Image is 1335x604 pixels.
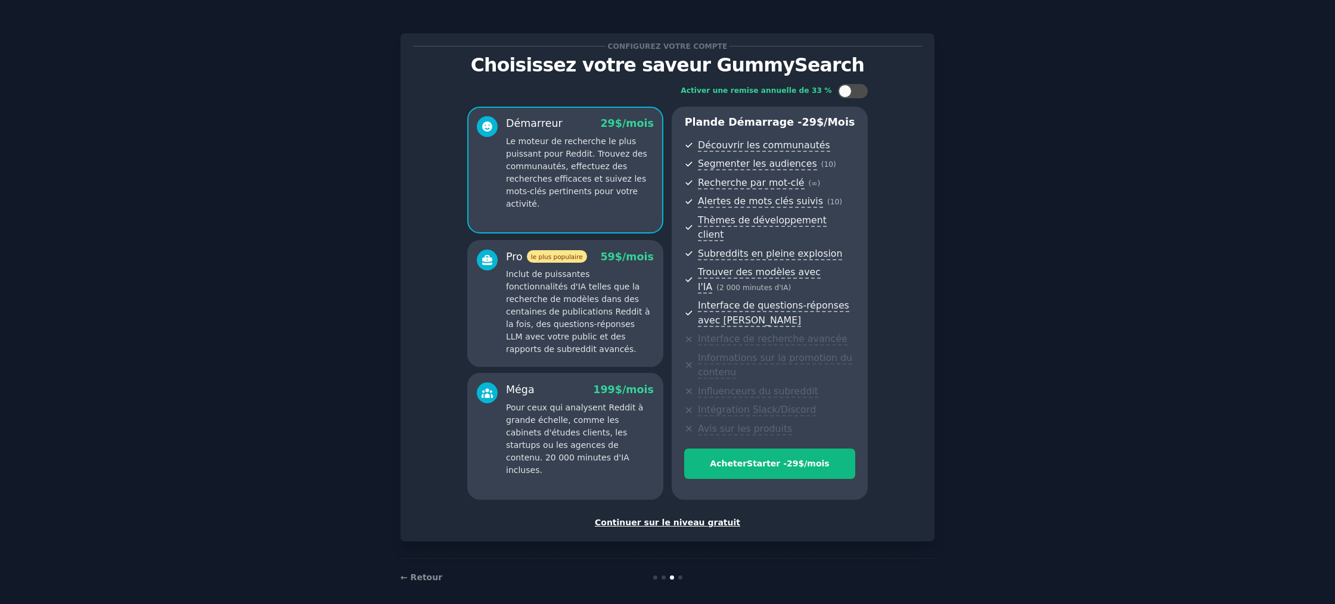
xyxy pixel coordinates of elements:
[401,572,442,582] a: ← Retour
[608,42,728,51] font: Configurez votre compte
[710,116,802,128] font: de démarrage -
[600,251,614,263] font: 59
[824,116,855,128] font: /mois
[531,253,583,260] font: le plus populaire
[802,116,816,128] font: 29
[685,116,710,128] font: Plan
[698,423,792,434] font: Avis sur les produits
[622,117,654,129] font: /mois
[788,284,791,292] font: )
[698,266,821,292] font: Trouver des modèles avec l'IA
[698,139,830,151] font: Découvrir les communautés
[809,179,812,188] font: (
[600,117,614,129] font: 29
[698,248,842,259] font: Subreddits en pleine explosion
[830,198,840,206] font: 10
[593,384,615,396] font: 199
[804,459,829,468] font: /mois
[811,179,817,188] font: ∞
[698,300,849,326] font: Interface de questions-réponses avec [PERSON_NAME]
[595,518,740,527] font: Continuer sur le niveau gratuit
[716,284,719,292] font: (
[816,116,824,128] font: $
[698,385,818,397] font: Influenceurs du subreddit
[719,284,788,292] font: 2 000 minutes d'IA
[615,384,622,396] font: $
[622,251,654,263] font: /mois
[818,179,821,188] font: )
[684,449,855,479] button: AcheterStarter -29$/mois
[698,158,817,169] font: Segmenter les audiences
[798,459,804,468] font: $
[506,251,523,263] font: Pro
[622,384,654,396] font: /mois
[824,160,833,169] font: 10
[821,160,824,169] font: (
[710,459,747,468] font: Acheter
[506,403,643,475] font: Pour ceux qui analysent Reddit à grande échelle, comme les cabinets d'études clients, les startup...
[787,459,798,468] font: 29
[698,177,804,188] font: Recherche par mot-clé
[471,54,864,76] font: Choisissez votre saveur GummySearch
[698,404,816,415] font: Intégration Slack/Discord
[681,86,831,95] font: Activer une remise annuelle de 33 %
[747,459,787,468] font: Starter -
[506,384,535,396] font: Méga
[506,117,563,129] font: Démarreur
[698,352,852,378] font: Informations sur la promotion du contenu
[833,160,836,169] font: )
[615,117,622,129] font: $
[698,333,847,344] font: Interface de recherche avancée
[615,251,622,263] font: $
[827,198,830,206] font: (
[698,195,823,207] font: Alertes de mots clés suivis
[506,269,650,354] font: Inclut de puissantes fonctionnalités d'IA telles que la recherche de modèles dans des centaines d...
[698,214,827,241] font: Thèmes de développement client
[839,198,842,206] font: )
[506,136,647,208] font: Le moteur de recherche le plus puissant pour Reddit. Trouvez des communautés, effectuez des reche...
